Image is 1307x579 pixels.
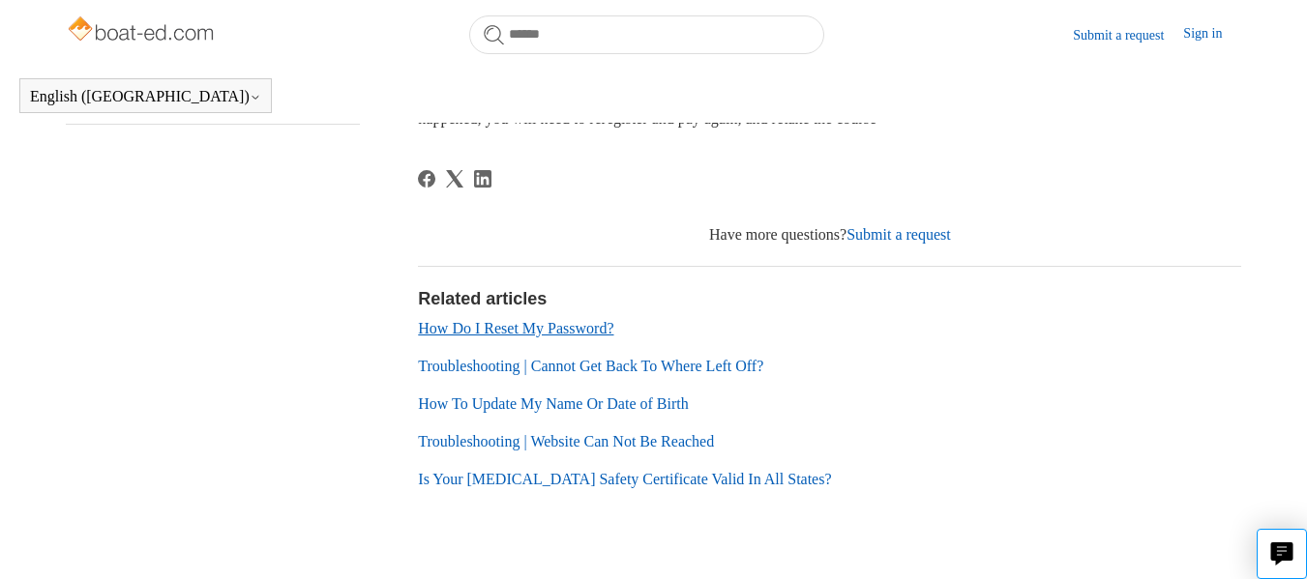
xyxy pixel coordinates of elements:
a: Is Your [MEDICAL_DATA] Safety Certificate Valid In All States? [418,471,831,487]
a: Submit a request [1073,25,1183,45]
h2: Related articles [418,286,1241,312]
svg: Share this page on LinkedIn [474,170,491,188]
svg: Share this page on Facebook [418,170,435,188]
img: Boat-Ed Help Center home page [66,12,220,50]
a: X Corp [446,170,463,188]
a: Submit a request [847,226,951,243]
a: Facebook [418,170,435,188]
a: Troubleshooting | Cannot Get Back To Where Left Off? [418,358,763,374]
a: Troubleshooting | Website Can Not Be Reached [418,433,714,449]
svg: Share this page on X Corp [446,170,463,188]
button: English ([GEOGRAPHIC_DATA]) [30,88,261,105]
button: Live chat [1257,529,1307,579]
a: LinkedIn [474,170,491,188]
a: How To Update My Name Or Date of Birth [418,395,688,412]
a: How Do I Reset My Password? [418,320,613,336]
input: Search [469,15,824,54]
a: Sign in [1183,23,1241,46]
div: Have more questions? [418,223,1241,246]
